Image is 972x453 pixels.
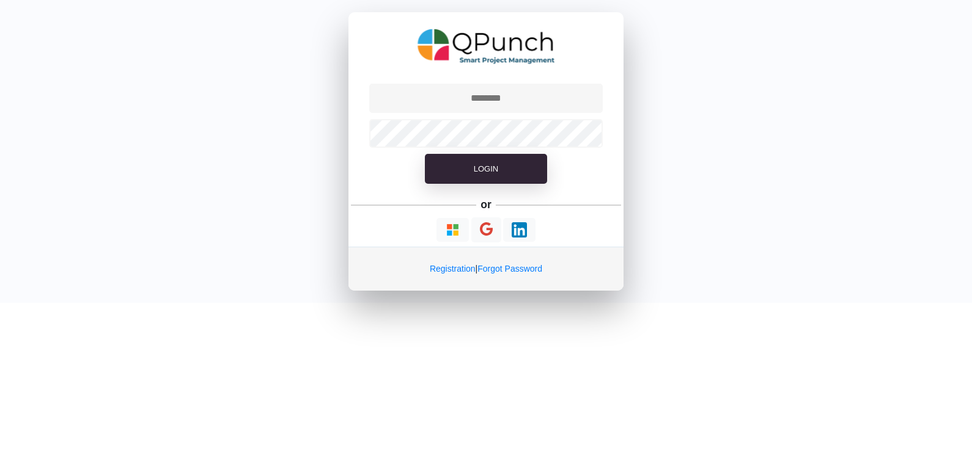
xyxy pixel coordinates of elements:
span: Login [474,164,498,173]
a: Registration [430,264,476,274]
button: Continue With LinkedIn [503,218,536,242]
img: QPunch [418,24,555,68]
h5: or [479,196,494,213]
img: Loading... [445,222,460,237]
button: Login [425,154,547,184]
button: Continue With Microsoft Azure [436,218,469,242]
div: | [348,247,624,291]
img: Loading... [512,222,527,237]
button: Continue With Google [471,217,501,242]
a: Forgot Password [477,264,542,274]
